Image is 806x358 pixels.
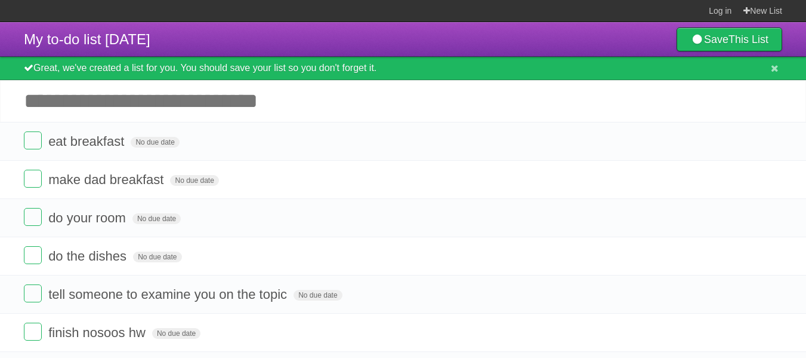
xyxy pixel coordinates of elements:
span: No due date [133,252,181,262]
label: Done [24,131,42,149]
span: No due date [170,175,218,186]
span: finish nosoos hw [48,325,149,340]
span: do your room [48,210,129,225]
span: tell someone to examine you on the topic [48,287,290,302]
span: No due date [131,137,179,148]
label: Done [24,208,42,226]
span: make dad breakfast [48,172,166,187]
span: My to-do list [DATE] [24,31,150,47]
span: No due date [152,328,200,339]
a: SaveThis List [677,27,782,51]
span: No due date [294,290,342,301]
label: Done [24,170,42,188]
b: This List [728,33,768,45]
label: Done [24,323,42,341]
label: Done [24,284,42,302]
span: eat breakfast [48,134,127,149]
label: Done [24,246,42,264]
span: No due date [132,213,181,224]
span: do the dishes [48,249,129,264]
